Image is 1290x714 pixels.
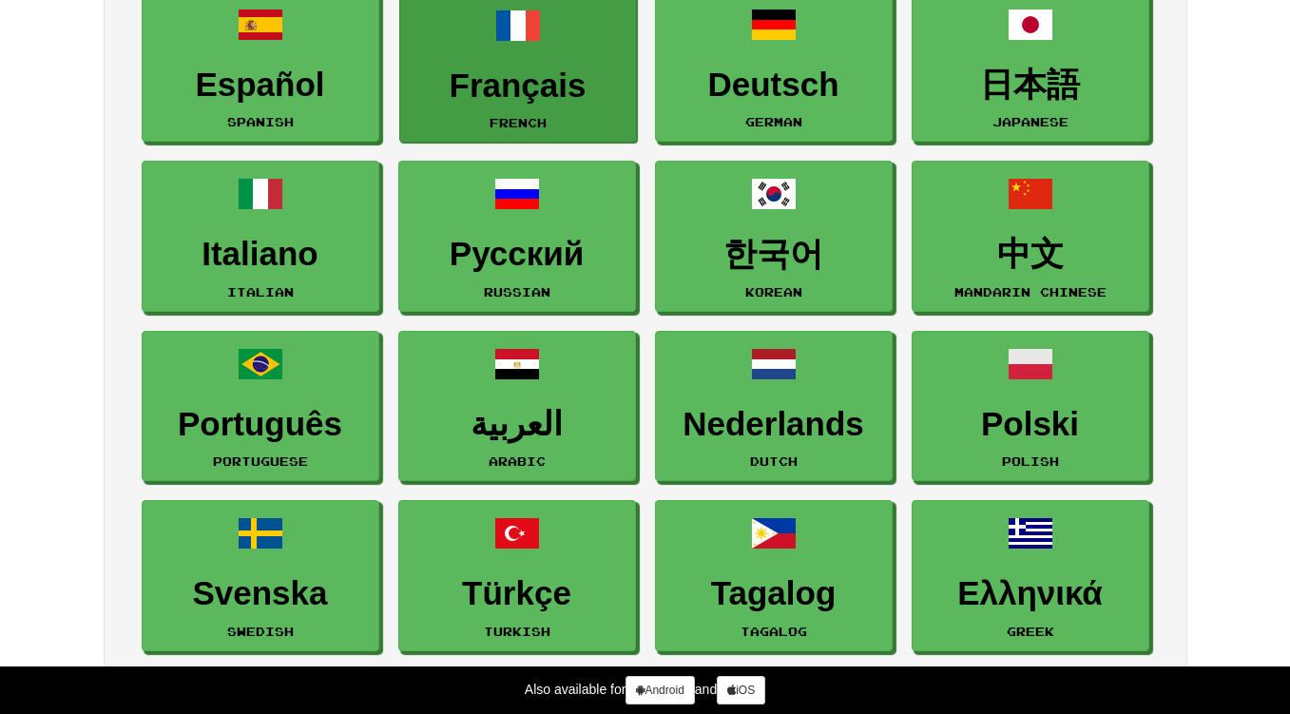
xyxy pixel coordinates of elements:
[717,676,765,704] a: iOS
[484,625,550,638] small: Turkish
[992,115,1069,128] small: Japanese
[655,161,893,312] a: 한국어Korean
[152,236,369,273] h3: Italiano
[152,67,369,104] h3: Español
[398,161,636,312] a: РусскийRussian
[489,454,546,468] small: Arabic
[750,454,798,468] small: Dutch
[912,500,1149,651] a: ΕλληνικάGreek
[142,331,379,482] a: PortuguêsPortuguese
[484,285,550,299] small: Russian
[922,236,1139,273] h3: 中文
[922,406,1139,443] h3: Polski
[1007,625,1054,638] small: Greek
[152,406,369,443] h3: Português
[665,67,882,104] h3: Deutsch
[745,115,802,128] small: German
[142,500,379,651] a: SvenskaSwedish
[954,285,1107,299] small: Mandarin Chinese
[410,68,626,105] h3: Français
[922,575,1139,612] h3: Ελληνικά
[665,575,882,612] h3: Tagalog
[912,331,1149,482] a: PolskiPolish
[409,575,626,612] h3: Türkçe
[152,575,369,612] h3: Svenska
[741,625,807,638] small: Tagalog
[409,236,626,273] h3: Русский
[655,331,893,482] a: NederlandsDutch
[922,67,1139,104] h3: 日本語
[398,331,636,482] a: العربيةArabic
[1002,454,1059,468] small: Polish
[626,676,694,704] a: Android
[665,236,882,273] h3: 한국어
[655,500,893,651] a: TagalogTagalog
[665,406,882,443] h3: Nederlands
[398,500,636,651] a: TürkçeTurkish
[213,454,308,468] small: Portuguese
[227,115,294,128] small: Spanish
[912,161,1149,312] a: 中文Mandarin Chinese
[409,406,626,443] h3: العربية
[227,285,294,299] small: Italian
[490,116,547,129] small: French
[142,161,379,312] a: ItalianoItalian
[227,625,294,638] small: Swedish
[745,285,802,299] small: Korean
